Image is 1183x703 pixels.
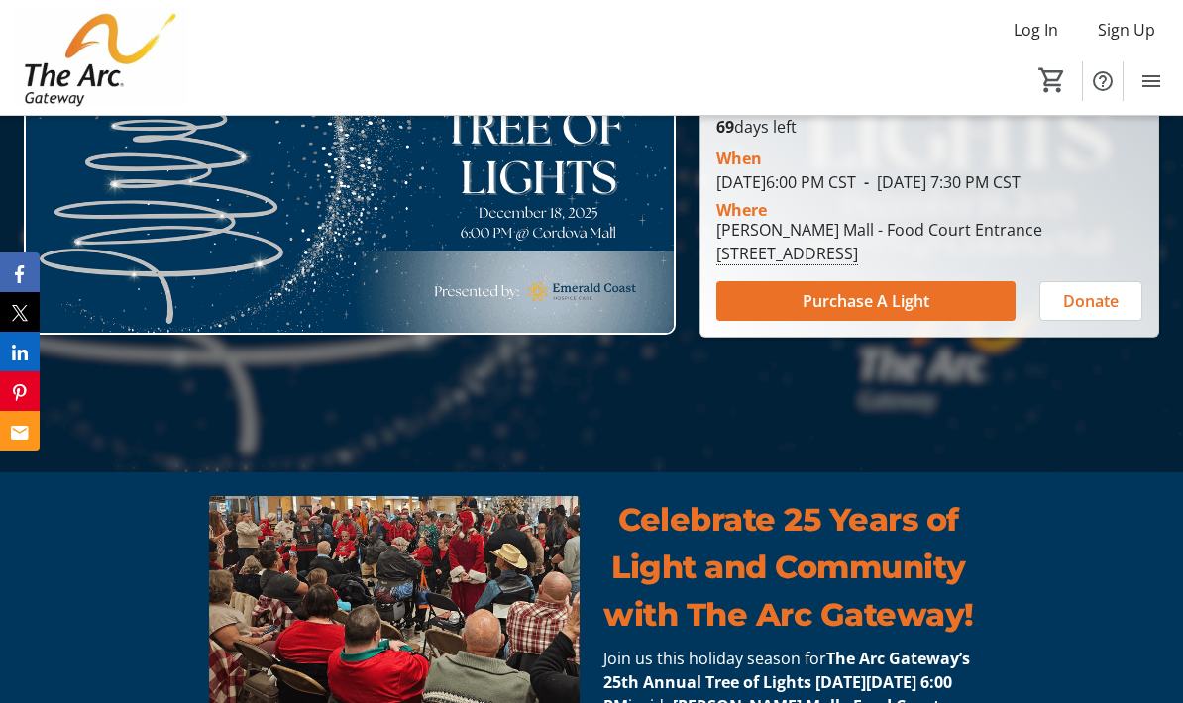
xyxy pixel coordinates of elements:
[716,218,1042,242] div: [PERSON_NAME] Mall - Food Court Entrance
[716,147,762,170] div: When
[716,202,767,218] div: Where
[1131,61,1171,101] button: Menu
[856,171,1021,193] span: [DATE] 7:30 PM CST
[716,281,1016,321] button: Purchase A Light
[716,115,1142,139] p: days left
[716,116,734,138] span: 69
[12,8,188,107] img: The Arc Gateway 's Logo
[1083,61,1123,101] button: Help
[998,14,1074,46] button: Log In
[1082,14,1171,46] button: Sign Up
[1039,281,1142,321] button: Donate
[1034,62,1070,98] button: Cart
[1063,289,1119,313] span: Donate
[803,289,929,313] span: Purchase A Light
[603,648,826,669] span: Join us this holiday season for
[603,500,974,634] strong: Celebrate 25 Years of Light and Community with The Arc Gateway!
[716,171,856,193] span: [DATE] 6:00 PM CST
[1098,18,1155,42] span: Sign Up
[856,171,877,193] span: -
[1014,18,1058,42] span: Log In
